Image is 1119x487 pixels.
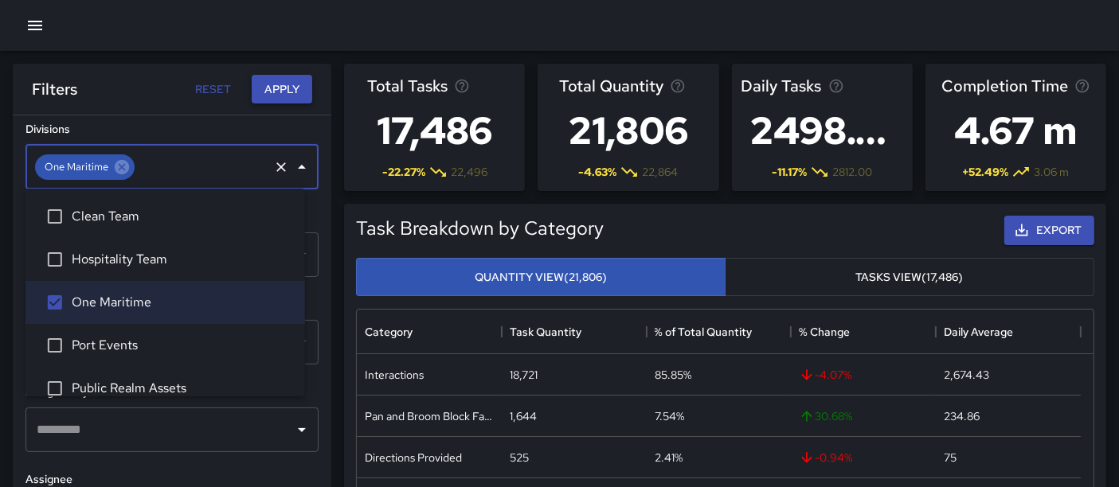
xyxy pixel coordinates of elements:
div: Daily Average [936,310,1081,354]
span: Total Tasks [367,73,448,99]
div: Category [365,310,413,354]
svg: Total task quantity in the selected period, compared to the previous period. [670,78,686,94]
div: 2.41% [655,450,683,466]
h6: Divisions [25,121,319,138]
span: 22,864 [642,164,678,180]
button: Close [291,156,313,178]
svg: Average time taken to complete tasks in the selected period, compared to the previous period. [1074,78,1090,94]
div: 1,644 [510,408,537,424]
button: Clear [270,156,292,178]
div: 2,674.43 [944,367,989,383]
span: One Maritime [72,293,292,312]
h3: 4.67 m [941,99,1090,162]
div: 7.54% [655,408,684,424]
span: Clean Team [72,207,292,226]
span: -22.27 % [382,164,425,180]
div: 75 [944,450,957,466]
div: Daily Average [944,310,1013,354]
span: Port Events [72,336,292,355]
span: -4.07 % [799,367,851,383]
span: 22,496 [451,164,487,180]
span: 30.68 % [799,408,852,424]
span: + 52.49 % [962,164,1008,180]
span: Hospitality Team [72,250,292,269]
div: Task Quantity [510,310,581,354]
button: Export [1004,216,1094,245]
div: One Maritime [35,154,135,180]
span: Daily Tasks [741,73,822,99]
span: -0.94 % [799,450,852,466]
div: % Change [799,310,850,354]
h5: Task Breakdown by Category [356,216,604,241]
div: 85.85% [655,367,691,383]
button: Apply [252,75,312,104]
div: Category [357,310,502,354]
span: -11.17 % [772,164,807,180]
div: 18,721 [510,367,538,383]
svg: Total number of tasks in the selected period, compared to the previous period. [454,78,470,94]
div: Interactions [365,367,424,383]
h3: 21,806 [559,99,698,162]
h3: 17,486 [367,99,502,162]
button: Open [291,419,313,441]
div: 234.86 [944,408,980,424]
h3: 2498.00 [741,99,903,162]
div: Pan and Broom Block Faces [365,408,494,424]
svg: Average number of tasks per day in the selected period, compared to the previous period. [828,78,844,94]
span: One Maritime [35,158,118,176]
button: Quantity View(21,806) [356,258,726,297]
div: % of Total Quantity [655,310,753,354]
div: Directions Provided [365,450,462,466]
button: Reset [188,75,239,104]
span: 2812.00 [832,164,872,180]
div: 525 [510,450,529,466]
span: -4.63 % [578,164,616,180]
button: Tasks View(17,486) [725,258,1094,297]
span: Completion Time [941,73,1068,99]
div: % of Total Quantity [647,310,792,354]
div: % Change [791,310,936,354]
h6: Filters [32,76,77,102]
div: Task Quantity [502,310,647,354]
span: 3.06 m [1034,164,1069,180]
span: Total Quantity [559,73,663,99]
span: Public Realm Assets [72,379,292,398]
